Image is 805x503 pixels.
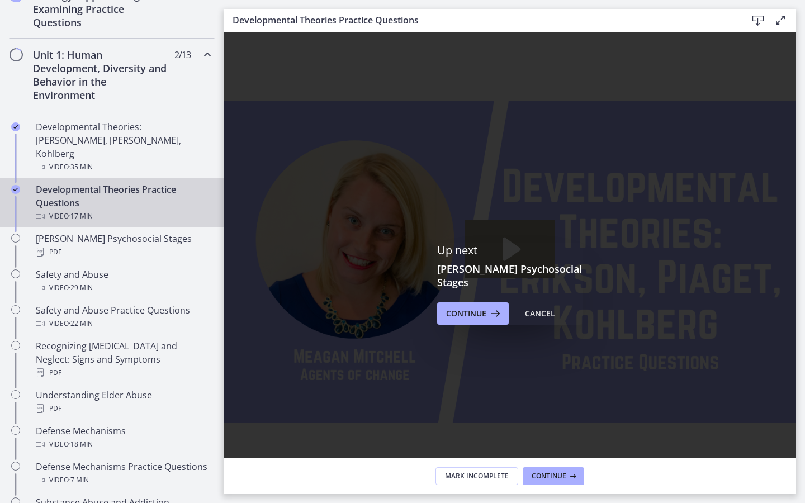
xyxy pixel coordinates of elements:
[36,473,210,487] div: Video
[36,424,210,451] div: Defense Mechanisms
[445,472,509,481] span: Mark Incomplete
[523,467,584,485] button: Continue
[36,232,210,259] div: [PERSON_NAME] Psychosocial Stages
[525,307,555,320] div: Cancel
[69,281,93,295] span: · 29 min
[174,48,191,61] span: 2 / 13
[437,262,583,289] h3: [PERSON_NAME] Psychosocial Stages
[435,467,518,485] button: Mark Incomplete
[36,460,210,487] div: Defense Mechanisms Practice Questions
[36,120,210,174] div: Developmental Theories: [PERSON_NAME], [PERSON_NAME], Kohlberg
[33,48,169,102] h2: Unit 1: Human Development, Diversity and Behavior in the Environment
[69,317,93,330] span: · 22 min
[36,366,210,379] div: PDF
[36,183,210,223] div: Developmental Theories Practice Questions
[11,185,20,194] i: Completed
[36,438,210,451] div: Video
[241,188,332,246] button: Play Video: cbe1jt1t4o1cl02siaug.mp4
[69,438,93,451] span: · 18 min
[485,433,514,458] button: Mute
[68,433,478,458] div: Playbar
[36,303,210,330] div: Safety and Abuse Practice Questions
[36,160,210,174] div: Video
[36,210,210,223] div: Video
[36,388,210,415] div: Understanding Elder Abuse
[233,13,729,27] h3: Developmental Theories Practice Questions
[36,339,210,379] div: Recognizing [MEDICAL_DATA] and Neglect: Signs and Symptoms
[36,402,210,415] div: PDF
[36,317,210,330] div: Video
[514,433,543,458] button: Show settings menu
[543,433,572,458] button: Fullscreen
[11,122,20,131] i: Completed
[36,245,210,259] div: PDF
[532,472,566,481] span: Continue
[69,473,89,487] span: · 7 min
[69,210,93,223] span: · 17 min
[446,307,486,320] span: Continue
[36,268,210,295] div: Safety and Abuse
[437,243,583,258] p: Up next
[36,281,210,295] div: Video
[437,302,509,325] button: Continue
[69,160,93,174] span: · 35 min
[516,302,564,325] button: Cancel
